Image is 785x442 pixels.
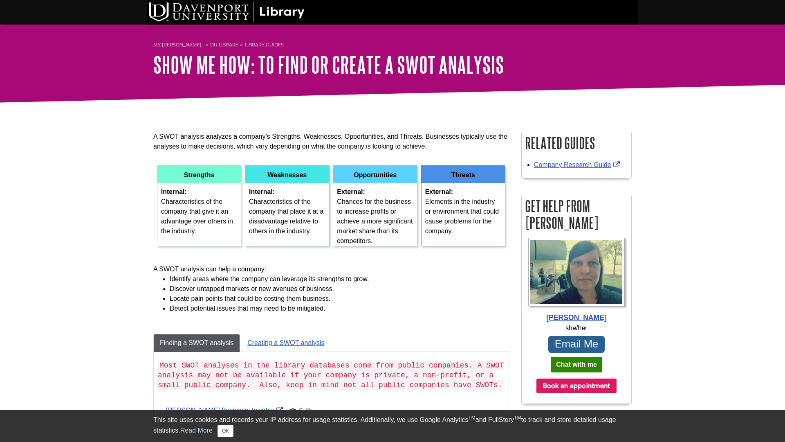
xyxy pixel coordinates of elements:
img: DU Library [149,2,305,22]
button: Book an appointment [536,379,617,393]
sup: TM [514,415,521,421]
code: Most SWOT analyses in the library databases come from public companies. A SWOT analysis may not b... [158,361,504,390]
span: Weaknesses [267,171,307,178]
sup: TM [468,415,475,421]
span: Opportunities [354,171,397,178]
li: Identify areas where the company can leverage its strengths to grow. [170,274,509,284]
div: Chances for the business to increase profits or achieve a more significant market share than its ... [333,183,417,246]
a: Creating a SWOT analysis [241,334,331,352]
li: Detect potential issues that may need to be mitigated. [170,304,509,313]
a: Read More [180,427,213,434]
nav: breadcrumb [153,39,632,52]
div: Characteristics of the company that give it an advantage over others in the industry. [157,183,241,236]
h2: Get Help From [PERSON_NAME] [522,195,631,234]
div: she/her [526,323,627,333]
li: Discover untapped markets or new avenues of business. [170,284,509,294]
span: Threats [451,171,475,178]
img: Industry Report [306,407,312,414]
a: Link opens in new window [166,407,285,414]
div: Characteristics of the company that place it at a disadvantage relative to others in the industry. [245,183,329,236]
li: Locate pain points that could be costing them business. [170,294,509,304]
strong: Internal: [249,188,275,195]
b: Chat with me [556,361,597,368]
a: Finding a SWOT analysis [153,334,240,352]
a: My [PERSON_NAME] [153,41,202,48]
img: Profile Photo [528,238,625,307]
img: Scholarly or Peer Reviewed [289,407,296,414]
p: A SWOT analysis analyzes a company’s Strengths, Weaknesses, Opportunities, and Threats. Businesse... [153,132,509,161]
div: Elements in the industry or environment that could cause problems for the company. [422,183,505,236]
span: Strengths [184,171,215,178]
strong: Internal: [161,188,187,195]
strong: External: [425,188,453,195]
button: Chat with me [551,357,602,372]
button: Close [218,425,233,437]
a: Email Me [548,336,604,353]
img: Financial Report [298,407,304,414]
div: This site uses cookies and records your IP address for usage statistics. Additionally, we use Goo... [153,415,632,437]
a: DU Library [210,42,238,47]
a: Profile Photo [PERSON_NAME] [526,238,627,323]
a: Link opens in new window [534,161,622,168]
div: A SWOT analysis can help a company: [153,250,509,318]
div: [PERSON_NAME] [526,312,627,323]
h2: Related Guides [522,132,631,154]
a: Library Guides [245,42,284,47]
a: Show Me How: To Find or Create a SWOT Analysis [153,52,504,77]
strong: External: [337,188,365,195]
